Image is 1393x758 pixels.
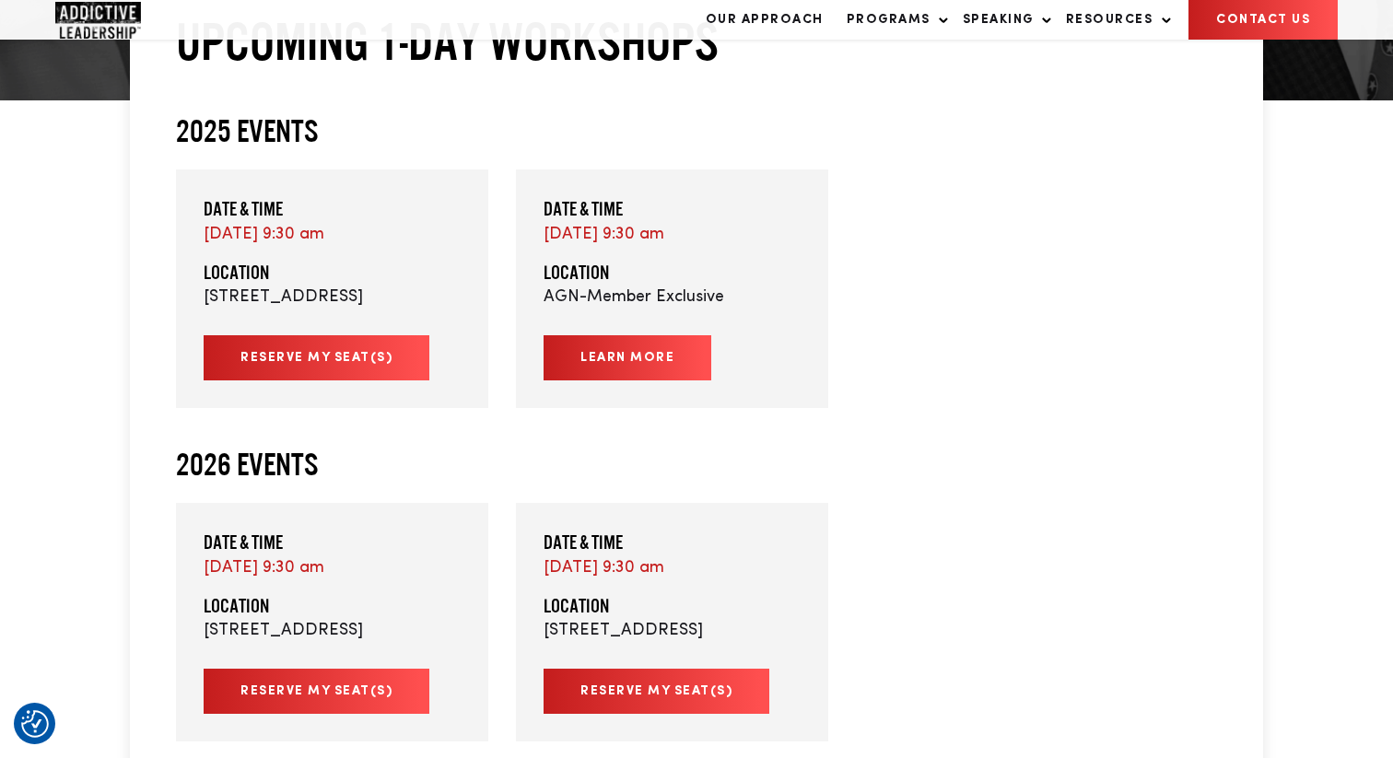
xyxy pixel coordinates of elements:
a: Home [55,2,166,39]
h1: Upcoming 1-Day Workshops [176,8,1217,75]
button: Consent Preferences [21,710,49,738]
p: [STREET_ADDRESS] [544,618,801,643]
a: Our Approach [696,1,833,39]
h4: Location [544,261,801,285]
a: Speaking [954,1,1052,39]
h4: Date & Time [204,531,461,554]
a: Reserve My Seat(s) [204,669,429,714]
h4: Location [204,261,461,285]
h4: Location [204,594,461,618]
a: Reserve My Seat(s) [544,669,769,714]
p: AGN-Member Exclusive [544,285,801,309]
h4: Date & Time [544,531,801,554]
a: Learn More [544,335,711,380]
a: Reserve My Seat(s) [204,335,429,380]
a: [DATE] 9:30 am [204,226,324,242]
a: [DATE] 9:30 am [204,559,324,576]
p: [STREET_ADDRESS] [204,285,461,309]
p: [STREET_ADDRESS] [204,618,461,643]
h4: Date & Time [544,197,801,221]
a: [DATE] 9:30 am [544,226,664,242]
h4: Location [544,594,801,618]
a: Programs [837,1,949,39]
a: Resources [1057,1,1172,39]
h3: 2025 Events [176,111,1217,151]
h3: 2026 Events [176,445,1217,484]
img: Company Logo [55,2,141,39]
a: [DATE] 9:30 am [544,559,664,576]
img: Revisit consent button [21,710,49,738]
h4: Date & Time [204,197,461,221]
